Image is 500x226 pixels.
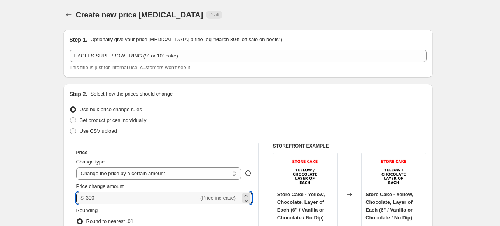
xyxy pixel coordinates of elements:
h2: Step 1. [70,36,87,43]
span: This title is just for internal use, customers won't see it [70,64,190,70]
h3: Price [76,150,87,156]
h2: Step 2. [70,90,87,98]
span: Price change amount [76,183,124,189]
span: Use CSV upload [80,128,117,134]
img: StoreCakeShopifyLabel-YellowChoc_80x.png [290,157,321,188]
span: Round to nearest .01 [86,218,133,224]
span: Store Cake - Yellow, Chocolate, Layer of Each (6" / Vanilla or Chocolate / No Dip) [277,191,325,221]
button: Price change jobs [63,9,74,20]
span: Set product prices individually [80,117,147,123]
h6: STOREFRONT EXAMPLE [273,143,427,149]
span: $ [81,195,84,201]
img: StoreCakeShopifyLabel-YellowChoc_80x.png [378,157,409,188]
span: Store Cake - Yellow, Chocolate, Layer of Each (6" / Vanilla or Chocolate / No Dip) [365,191,413,221]
span: Draft [209,12,219,18]
input: -10.00 [86,192,199,204]
span: Create new price [MEDICAL_DATA] [76,10,203,19]
span: Rounding [76,207,98,213]
p: Select how the prices should change [90,90,173,98]
span: Use bulk price change rules [80,106,142,112]
p: Optionally give your price [MEDICAL_DATA] a title (eg "March 30% off sale on boots") [90,36,282,43]
span: Change type [76,159,105,165]
div: help [244,169,252,177]
span: (Price increase) [200,195,236,201]
input: 30% off holiday sale [70,50,427,62]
